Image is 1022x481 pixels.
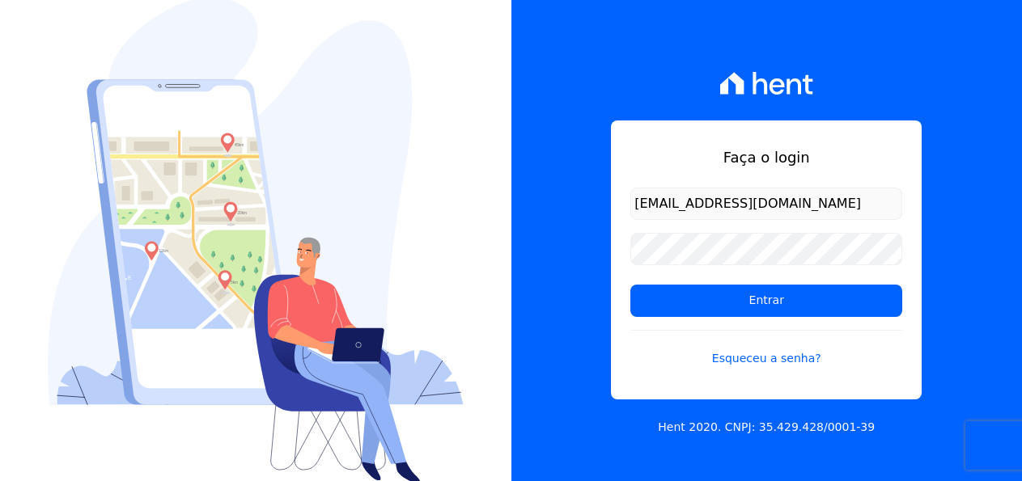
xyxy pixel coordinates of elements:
input: Entrar [630,285,902,317]
p: Hent 2020. CNPJ: 35.429.428/0001-39 [658,419,875,436]
a: Esqueceu a senha? [630,330,902,367]
input: Email [630,188,902,220]
h1: Faça o login [630,146,902,168]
